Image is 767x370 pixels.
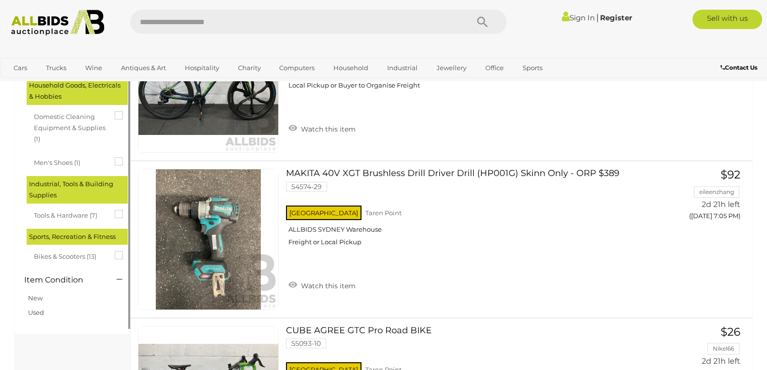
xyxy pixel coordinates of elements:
[293,12,642,97] a: [PERSON_NAME] Mountain BIKE 55093-11 [GEOGRAPHIC_DATA] Taren Point ALLBIDS SYDNEY Warehouse Local...
[721,64,757,71] b: Contact Us
[27,229,128,245] div: Sports, Recreation & Fitness
[6,10,110,36] img: Allbids.com.au
[479,60,510,76] a: Office
[293,169,642,253] a: MAKITA 40V XGT Brushless Drill Driver Drill (HP001G) Skinn Only - ORP $389 54574-29 [GEOGRAPHIC_D...
[721,62,760,73] a: Contact Us
[516,60,549,76] a: Sports
[381,60,424,76] a: Industrial
[430,60,473,76] a: Jewellery
[562,13,595,22] a: Sign In
[115,60,172,76] a: Antiques & Art
[721,325,740,339] span: $26
[34,207,106,221] span: Tools & Hardware (7)
[656,169,743,225] a: $92 eileenzhang 2d 21h left ([DATE] 7:05 PM)
[721,168,740,181] span: $92
[79,60,108,76] a: Wine
[273,60,321,76] a: Computers
[692,10,762,29] a: Sell with us
[24,276,102,284] h4: Item Condition
[27,77,128,105] div: Household Goods, Electricals & Hobbies
[596,12,599,23] span: |
[28,309,44,316] a: Used
[7,76,89,92] a: [GEOGRAPHIC_DATA]
[299,125,356,133] span: Watch this item
[327,60,375,76] a: Household
[28,294,43,302] a: New
[34,155,106,168] span: Men's Shoes (1)
[40,60,73,76] a: Trucks
[286,278,358,292] a: Watch this item
[458,10,507,34] button: Search
[232,60,267,76] a: Charity
[600,13,632,22] a: Register
[179,60,226,76] a: Hospitality
[7,60,33,76] a: Cars
[34,109,106,145] span: Domestic Cleaning Equipment & Supplies (1)
[286,121,358,135] a: Watch this item
[299,281,356,290] span: Watch this item
[27,176,128,204] div: Industrial, Tools & Building Supplies
[34,249,106,262] span: Bikes & Scooters (13)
